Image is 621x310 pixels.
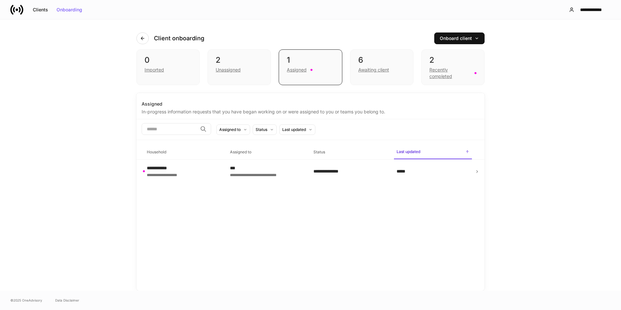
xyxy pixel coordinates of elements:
div: 2Recently completed [421,49,485,85]
span: Status [311,146,389,159]
span: Household [144,146,222,159]
a: Data Disclaimer [55,298,79,303]
h6: Last updated [397,149,420,155]
div: 2Unassigned [208,49,271,85]
div: 1 [287,55,334,65]
div: 6 [358,55,405,65]
span: Assigned to [227,146,305,159]
div: 6Awaiting client [350,49,413,85]
div: Awaiting client [358,67,389,73]
div: Unassigned [216,67,241,73]
div: Recently completed [429,67,471,80]
span: Last updated [394,145,472,159]
div: Assigned [142,101,479,107]
h4: Client onboarding [154,34,204,42]
span: © 2025 OneAdvisory [10,298,42,303]
button: Status [253,124,277,135]
div: Imported [145,67,164,73]
div: 0Imported [136,49,200,85]
h6: Household [147,149,166,155]
div: Clients [33,7,48,12]
button: Last updated [279,124,315,135]
button: Clients [29,5,52,15]
div: 2 [429,55,476,65]
h6: Assigned to [230,149,251,155]
div: 1Assigned [279,49,342,85]
div: 0 [145,55,192,65]
div: Last updated [282,126,306,133]
button: Onboarding [52,5,86,15]
button: Onboard client [434,32,485,44]
div: Onboarding [57,7,82,12]
button: Assigned to [216,124,250,135]
div: Assigned [287,67,307,73]
div: In-progress information requests that you have began working on or were assigned to you or teams ... [142,107,479,115]
div: Onboard client [440,36,479,41]
div: Status [256,126,267,133]
div: 2 [216,55,263,65]
h6: Status [313,149,325,155]
div: Assigned to [219,126,241,133]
